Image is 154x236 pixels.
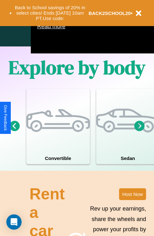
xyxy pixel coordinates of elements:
[12,3,89,23] button: Back to School savings of 20% in select cities! Ends [DATE] 10am PT.Use code:
[6,214,22,230] div: Open Intercom Messenger
[119,188,146,200] button: Host Now
[89,10,131,16] b: BACK2SCHOOL20
[26,152,90,164] h4: Convertible
[3,105,8,131] div: Give Feedback
[9,54,145,80] h1: Explore by body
